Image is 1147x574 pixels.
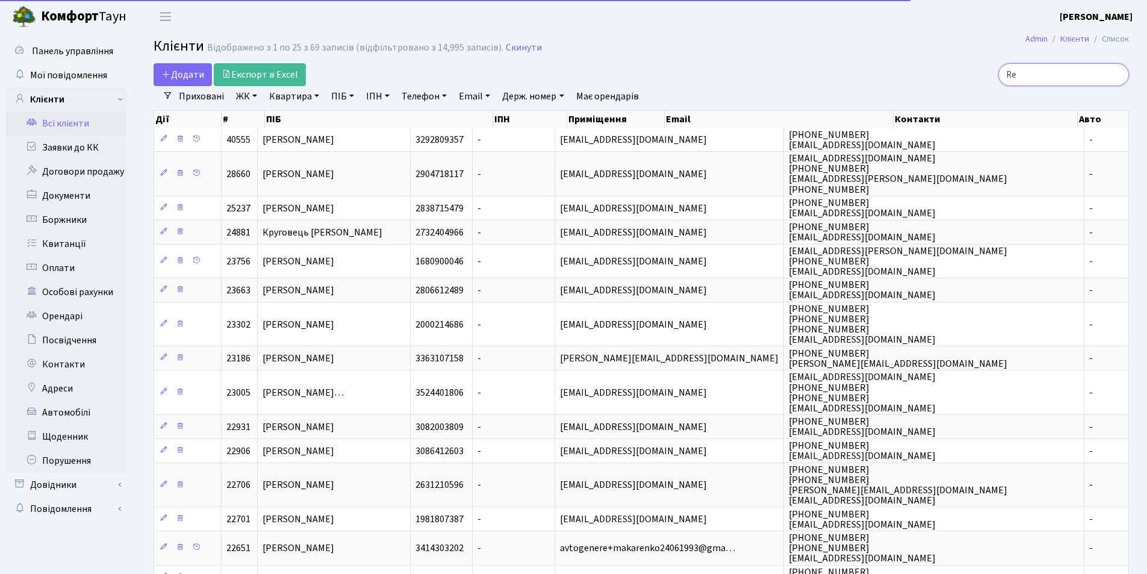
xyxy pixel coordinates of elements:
th: ІПН [493,111,567,128]
span: 22701 [226,513,250,526]
th: ПІБ [265,111,493,128]
span: 1680900046 [415,255,464,268]
a: Особові рахунки [6,280,126,304]
span: [EMAIL_ADDRESS][DOMAIN_NAME] [560,167,707,181]
span: avtogenere+makarenko24061993@gma… [560,541,735,555]
span: 24881 [226,226,250,239]
th: Email [665,111,894,128]
span: [EMAIL_ADDRESS][DOMAIN_NAME] [PHONE_NUMBER] [EMAIL_ADDRESS][PERSON_NAME][DOMAIN_NAME] [PHONE_NUMBER] [789,152,1007,196]
a: Боржники [6,208,126,232]
a: Адреси [6,376,126,401]
a: ЖК [231,86,262,107]
span: 3363107158 [415,352,464,365]
div: Відображено з 1 по 25 з 69 записів (відфільтровано з 14,995 записів). [207,42,503,54]
span: 2838715479 [415,202,464,215]
a: Порушення [6,449,126,473]
span: 40555 [226,133,250,146]
a: Клієнти [1060,33,1089,45]
span: 22906 [226,445,250,458]
span: [EMAIL_ADDRESS][DOMAIN_NAME] [560,513,707,526]
a: Мої повідомлення [6,63,126,87]
span: [PHONE_NUMBER] [EMAIL_ADDRESS][DOMAIN_NAME] [789,415,936,438]
span: 25237 [226,202,250,215]
span: [PHONE_NUMBER] [EMAIL_ADDRESS][DOMAIN_NAME] [789,196,936,220]
a: Посвідчення [6,328,126,352]
span: - [477,284,481,297]
a: Телефон [397,86,452,107]
a: Скинути [506,42,542,54]
th: Авто [1078,111,1129,128]
span: [EMAIL_ADDRESS][DOMAIN_NAME] [560,386,707,399]
span: 23663 [226,284,250,297]
span: [PERSON_NAME]… [263,386,344,399]
span: Клієнти [154,36,204,57]
th: Контакти [894,111,1078,128]
span: [PERSON_NAME] [263,420,334,434]
a: Має орендарів [571,86,644,107]
span: [EMAIL_ADDRESS][DOMAIN_NAME] [560,445,707,458]
a: Щоденник [6,425,126,449]
a: Email [454,86,495,107]
span: - [1089,479,1093,492]
a: Договори продажу [6,160,126,184]
a: [PERSON_NAME] [1060,10,1133,24]
span: [PERSON_NAME] [263,167,334,181]
span: 22706 [226,479,250,492]
span: 22931 [226,420,250,434]
span: - [477,445,481,458]
a: Заявки до КК [6,136,126,160]
span: - [1089,202,1093,215]
a: Контакти [6,352,126,376]
a: Всі клієнти [6,111,126,136]
span: - [1089,133,1093,146]
span: 22651 [226,541,250,555]
th: # [222,111,265,128]
span: [PERSON_NAME] [263,479,334,492]
a: Квитанції [6,232,126,256]
span: - [477,255,481,268]
span: [EMAIL_ADDRESS][DOMAIN_NAME] [560,318,707,331]
a: Клієнти [6,87,126,111]
span: - [477,352,481,365]
a: Панель управління [6,39,126,63]
span: [EMAIL_ADDRESS][DOMAIN_NAME] [560,226,707,239]
a: ПІБ [326,86,359,107]
span: Круговець [PERSON_NAME] [263,226,382,239]
span: [PHONE_NUMBER] [PHONE_NUMBER] [PERSON_NAME][EMAIL_ADDRESS][DOMAIN_NAME] [EMAIL_ADDRESS][DOMAIN_NAME] [789,463,1007,507]
span: [EMAIL_ADDRESS][DOMAIN_NAME] [560,133,707,146]
span: Панель управління [32,45,113,58]
a: Квартира [264,86,324,107]
span: 2631210596 [415,479,464,492]
span: [EMAIL_ADDRESS][DOMAIN_NAME] [PHONE_NUMBER] [PHONE_NUMBER] [EMAIL_ADDRESS][DOMAIN_NAME] [789,371,936,415]
span: [EMAIL_ADDRESS][DOMAIN_NAME] [560,284,707,297]
a: Оплати [6,256,126,280]
span: - [477,513,481,526]
input: Пошук... [998,63,1129,86]
span: [EMAIL_ADDRESS][PERSON_NAME][DOMAIN_NAME] [PHONE_NUMBER] [EMAIL_ADDRESS][DOMAIN_NAME] [789,245,1007,278]
span: 3292809357 [415,133,464,146]
span: - [1089,352,1093,365]
span: - [1089,445,1093,458]
span: - [477,133,481,146]
th: Приміщення [567,111,664,128]
a: Автомобілі [6,401,126,425]
span: 23756 [226,255,250,268]
span: - [1089,420,1093,434]
span: 23005 [226,386,250,399]
a: Орендарі [6,304,126,328]
span: [PERSON_NAME] [263,133,334,146]
a: Довідники [6,473,126,497]
span: - [477,318,481,331]
span: 28660 [226,167,250,181]
span: [PHONE_NUMBER] [PERSON_NAME][EMAIL_ADDRESS][DOMAIN_NAME] [789,347,1007,370]
span: - [1089,255,1093,268]
span: - [477,479,481,492]
span: - [477,420,481,434]
b: [PERSON_NAME] [1060,10,1133,23]
span: 2904718117 [415,167,464,181]
span: - [477,226,481,239]
a: Admin [1025,33,1048,45]
span: [PERSON_NAME] [263,255,334,268]
span: 23186 [226,352,250,365]
span: [PHONE_NUMBER] [EMAIL_ADDRESS][DOMAIN_NAME] [789,128,936,152]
